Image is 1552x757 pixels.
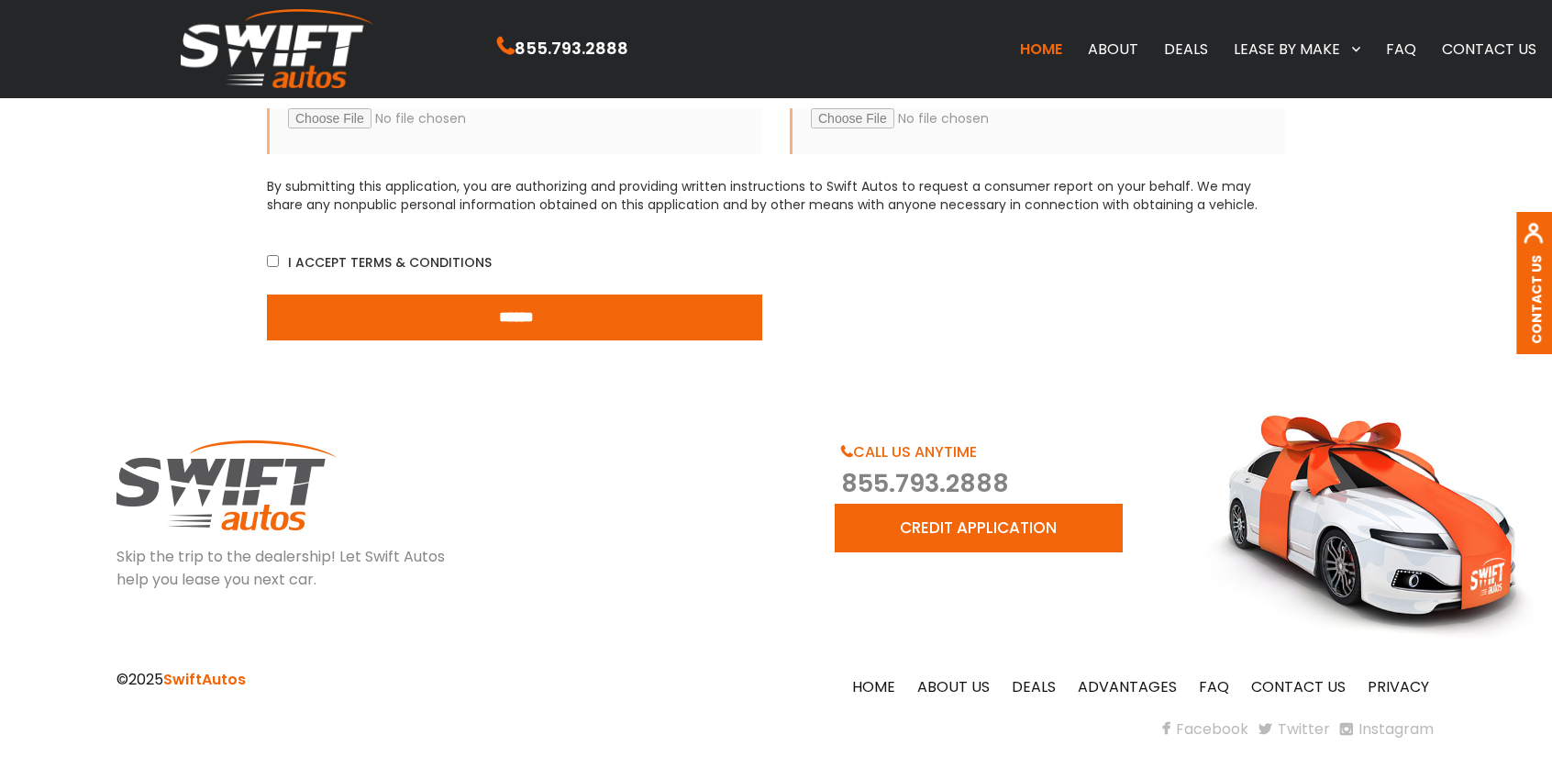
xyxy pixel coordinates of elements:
[1151,29,1221,68] a: DEALS
[1527,255,1546,344] a: Contact Us
[267,108,762,154] input: Driving License front image
[841,463,1176,504] span: 855.793.2888
[181,9,373,89] img: Swift Autos
[790,81,1285,173] label: Driving license back image
[116,545,451,593] p: Skip the trip to the dealership! Let Swift Autos help you lease you next car.
[267,255,279,267] input: I accept Terms & Conditions
[917,676,990,697] a: ABOUT US
[515,35,628,61] span: 855.793.2888
[267,81,762,173] label: Driving License front image
[1373,29,1429,68] a: FAQ
[1007,29,1075,68] a: HOME
[835,504,1123,552] a: CREDIT APPLICATION
[852,676,895,697] a: HOME
[1251,676,1346,697] a: CONTACT US
[1162,718,1248,740] a: Facebook
[1523,222,1544,254] img: contact us, iconuser
[790,108,1285,154] input: Driving license back image
[116,440,337,530] img: skip the trip to the dealership! let swift autos help you lease you next car, footer logo
[1221,29,1373,68] a: LEASE BY MAKE
[1203,415,1538,640] img: skip the trip to the dealership! let swift autos help you lease you next car, swift cars
[1199,676,1229,697] a: FAQ
[1075,29,1151,68] a: ABOUT
[841,441,1176,504] a: CALL US ANYTIME855.793.2888
[1012,676,1056,697] a: DEALS
[1258,718,1330,740] a: Twitter
[163,669,246,690] span: SwiftAutos
[1078,676,1177,697] a: ADVANTAGES
[267,177,1285,214] p: By submitting this application, you are authorizing and providing written instructions to Swift A...
[497,39,628,60] a: 855.793.2888
[1340,718,1434,740] a: Instagram
[116,668,814,692] p: ©2025
[1368,676,1429,697] a: PRIVACY
[1429,29,1549,68] a: CONTACT US
[284,253,492,272] span: I accept Terms & Conditions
